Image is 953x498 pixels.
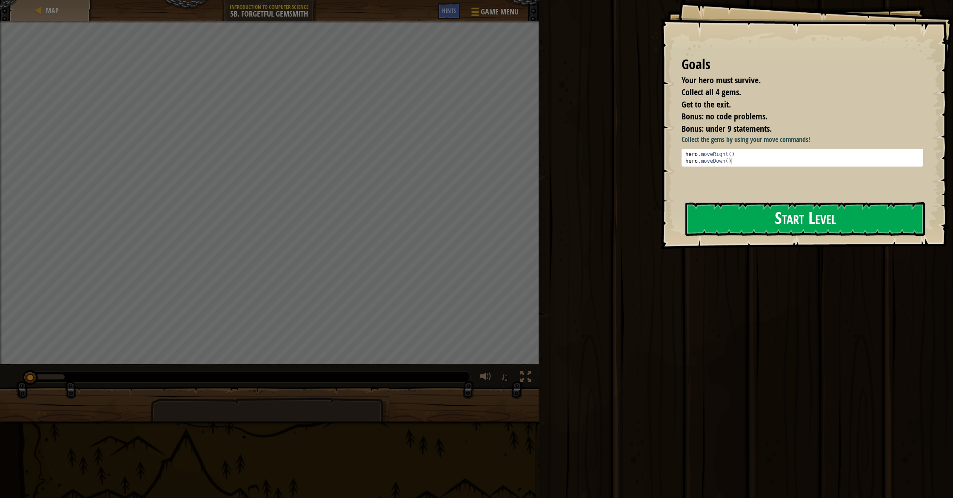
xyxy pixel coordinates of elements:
span: ♫ [500,371,509,383]
button: Adjust volume [477,369,494,387]
span: Bonus: no code problems. [682,110,768,122]
span: Get to the exit. [682,99,731,110]
span: Hints [442,6,456,14]
li: Bonus: under 9 statements. [671,123,921,135]
li: Bonus: no code problems. [671,110,921,123]
div: Goals [682,55,923,74]
a: Map [43,6,59,15]
span: Bonus: under 9 statements. [682,123,772,134]
button: ♫ [499,369,513,387]
button: Start Level [685,202,925,236]
li: Get to the exit. [671,99,921,111]
span: Game Menu [481,6,519,17]
span: Collect all 4 gems. [682,86,741,98]
span: Your hero must survive. [682,74,761,86]
li: Collect all 4 gems. [671,86,921,99]
button: Toggle fullscreen [517,369,534,387]
button: Game Menu [465,3,524,23]
p: Collect the gems by using your move commands! [682,135,923,144]
span: Map [46,6,59,15]
li: Your hero must survive. [671,74,921,87]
